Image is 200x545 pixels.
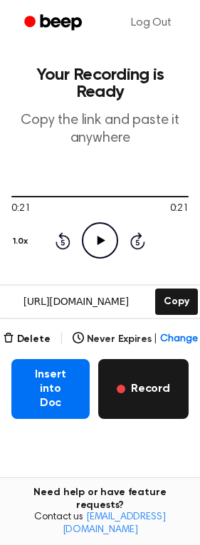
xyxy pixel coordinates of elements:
[63,512,166,535] a: [EMAIL_ADDRESS][DOMAIN_NAME]
[160,332,197,347] span: Change
[73,332,198,347] button: Never Expires|Change
[98,359,189,419] button: Record
[117,6,186,40] a: Log Out
[154,332,157,347] span: |
[11,66,189,100] h1: Your Recording is Ready
[59,331,64,348] span: |
[11,229,33,254] button: 1.0x
[9,512,191,536] span: Contact us
[11,359,90,419] button: Insert into Doc
[11,202,30,217] span: 0:21
[14,9,95,37] a: Beep
[11,112,189,147] p: Copy the link and paste it anywhere
[3,332,51,347] button: Delete
[170,202,189,217] span: 0:21
[155,289,197,315] button: Copy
